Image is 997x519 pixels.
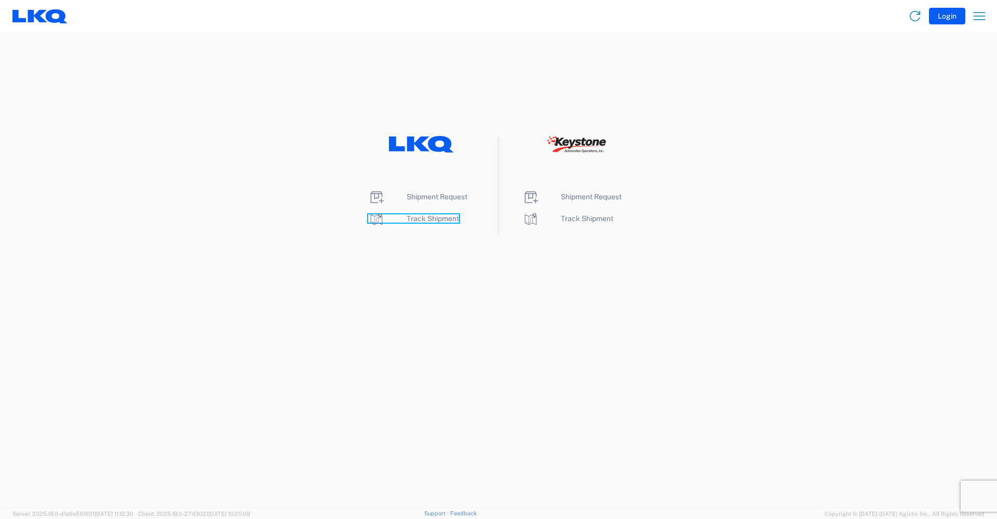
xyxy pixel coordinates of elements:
span: Copyright © [DATE]-[DATE] Agistix Inc., All Rights Reserved [825,509,985,518]
span: Track Shipment [407,214,459,223]
a: Shipment Request [368,193,467,201]
a: Support [424,510,450,516]
span: Track Shipment [561,214,613,223]
a: Shipment Request [522,193,622,201]
span: [DATE] 10:20:09 [208,511,250,517]
span: Shipment Request [407,193,467,201]
span: [DATE] 11:12:30 [95,511,133,517]
button: Login [929,8,965,24]
span: Server: 2025.18.0-d1e9a510831 [12,511,133,517]
span: Client: 2025.18.0-27d3021 [138,511,250,517]
a: Track Shipment [368,214,459,223]
a: Feedback [450,510,477,516]
a: Track Shipment [522,214,613,223]
span: Shipment Request [561,193,622,201]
